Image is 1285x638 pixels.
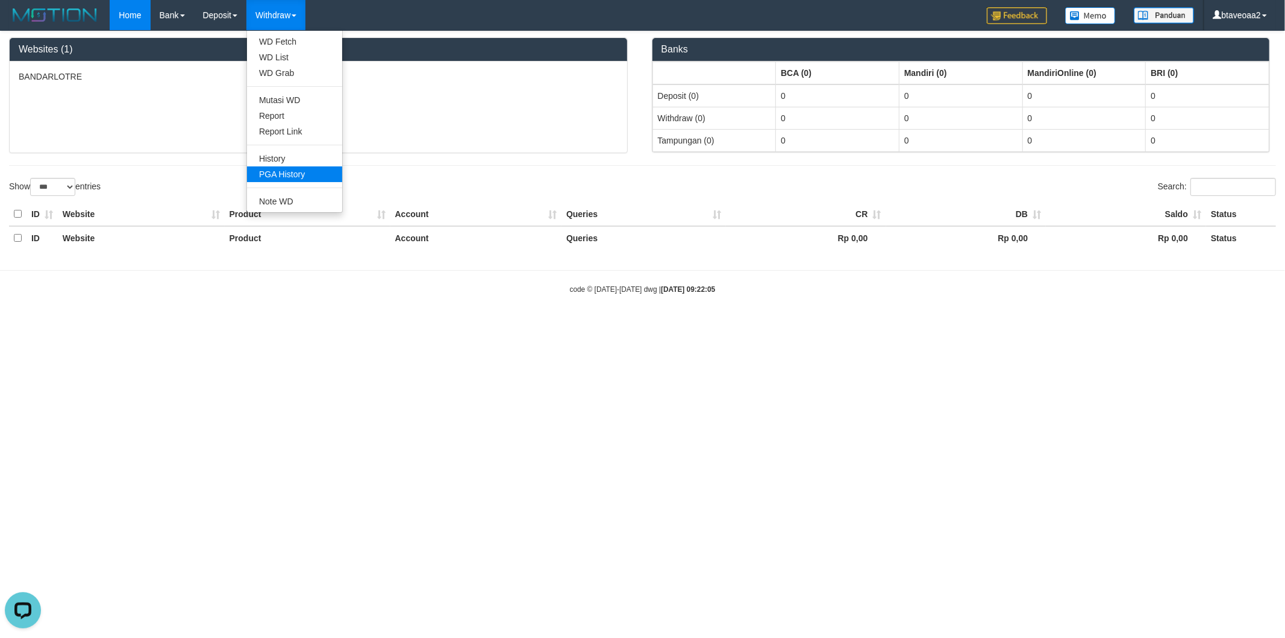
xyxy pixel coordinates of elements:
[776,62,899,84] th: Group: activate to sort column ascending
[58,203,225,226] th: Website
[652,84,776,107] td: Deposit (0)
[899,129,1022,151] td: 0
[225,226,390,250] th: Product
[1022,62,1146,84] th: Group: activate to sort column ascending
[652,129,776,151] td: Tampungan (0)
[5,5,41,41] button: Open LiveChat chat widget
[776,129,899,151] td: 0
[247,151,342,166] a: History
[247,34,342,49] a: WD Fetch
[30,178,75,196] select: Showentries
[247,124,342,139] a: Report Link
[1146,84,1269,107] td: 0
[247,92,342,108] a: Mutasi WD
[27,203,58,226] th: ID
[225,203,390,226] th: Product
[899,62,1022,84] th: Group: activate to sort column ascending
[1146,62,1269,84] th: Group: activate to sort column ascending
[27,226,58,250] th: ID
[58,226,225,250] th: Website
[726,226,886,250] th: Rp 0,00
[1046,226,1206,250] th: Rp 0,00
[9,6,101,24] img: MOTION_logo.png
[776,84,899,107] td: 0
[652,62,776,84] th: Group: activate to sort column ascending
[19,71,618,83] p: BANDARLOTRE
[886,226,1046,250] th: Rp 0,00
[1190,178,1276,196] input: Search:
[1046,203,1206,226] th: Saldo
[899,107,1022,129] td: 0
[1022,107,1146,129] td: 0
[987,7,1047,24] img: Feedback.jpg
[561,203,726,226] th: Queries
[1022,84,1146,107] td: 0
[390,226,561,250] th: Account
[886,203,1046,226] th: DB
[1206,203,1276,226] th: Status
[661,44,1261,55] h3: Banks
[1065,7,1116,24] img: Button%20Memo.svg
[247,166,342,182] a: PGA History
[570,285,716,294] small: code © [DATE]-[DATE] dwg |
[1146,129,1269,151] td: 0
[19,44,618,55] h3: Websites (1)
[1022,129,1146,151] td: 0
[1206,226,1276,250] th: Status
[1158,178,1276,196] label: Search:
[247,49,342,65] a: WD List
[561,226,726,250] th: Queries
[1134,7,1194,24] img: panduan.png
[652,107,776,129] td: Withdraw (0)
[390,203,561,226] th: Account
[1146,107,1269,129] td: 0
[776,107,899,129] td: 0
[247,65,342,81] a: WD Grab
[899,84,1022,107] td: 0
[247,108,342,124] a: Report
[661,285,715,294] strong: [DATE] 09:22:05
[247,194,342,209] a: Note WD
[9,178,101,196] label: Show entries
[726,203,886,226] th: CR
